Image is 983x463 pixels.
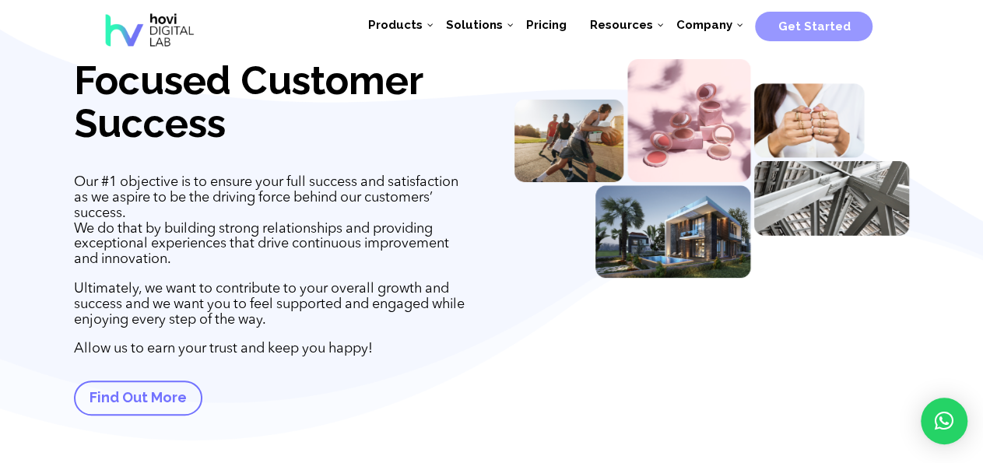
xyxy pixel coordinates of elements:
span: Get Started [778,19,850,33]
span: Solutions [445,18,502,32]
a: Products [356,2,434,48]
p: Allow us to earn your trust and keep you happy! [74,342,469,357]
span: Company [676,18,732,32]
img: Customer retention [514,59,909,278]
a: Pricing [514,2,578,48]
h1: Focused Customer Success [74,59,469,153]
a: Get Started [755,13,872,37]
a: Find Out More [74,381,202,416]
a: Solutions [434,2,514,48]
span: Resources [589,18,652,32]
p: Ultimately, we want to contribute to your overall growth and success and we want you to feel supp... [74,282,469,342]
p: Our #1 objective is to ensure your full success and satisfaction as we aspire to be the driving f... [74,175,469,282]
span: Pricing [525,18,566,32]
a: Company [664,2,743,48]
a: Resources [578,2,664,48]
span: Products [367,18,422,32]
